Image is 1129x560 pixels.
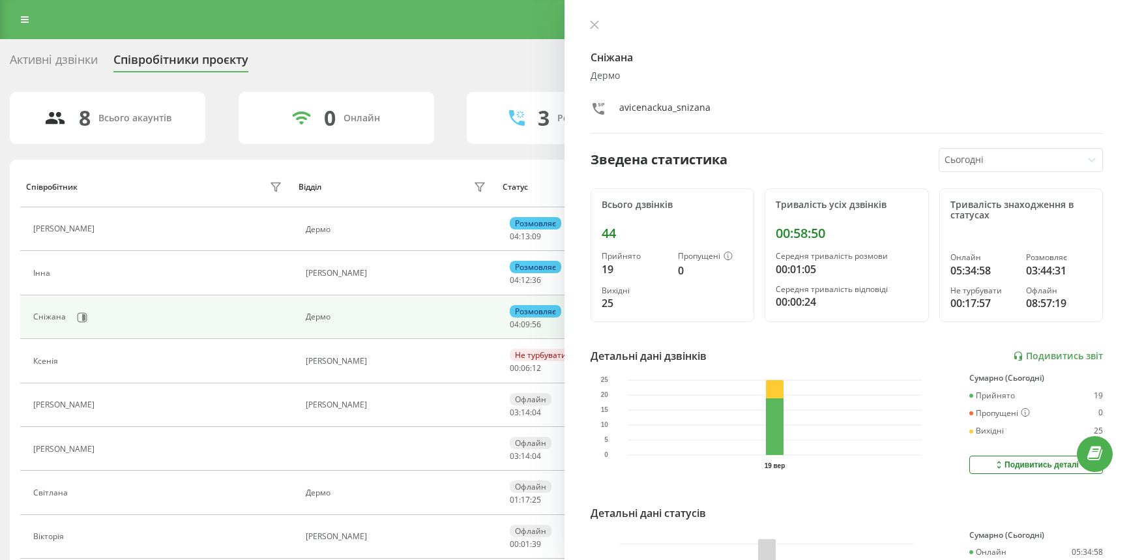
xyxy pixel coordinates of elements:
[969,426,1004,435] div: Вихідні
[33,357,61,366] div: Ксенія
[776,261,917,277] div: 00:01:05
[521,450,530,462] span: 14
[510,450,519,462] span: 03
[33,400,98,409] div: [PERSON_NAME]
[113,53,248,73] div: Співробітники проєкту
[591,505,706,521] div: Детальні дані статусів
[591,50,1103,65] h4: Сніжана
[33,488,71,497] div: Світлана
[950,286,1016,295] div: Не турбувати
[324,106,336,130] div: 0
[532,231,541,242] span: 09
[306,357,490,366] div: [PERSON_NAME]
[601,376,609,383] text: 25
[306,532,490,541] div: [PERSON_NAME]
[1026,286,1092,295] div: Офлайн
[510,364,541,373] div: : :
[306,312,490,321] div: Дермо
[299,183,321,192] div: Відділ
[538,106,550,130] div: 3
[1026,295,1092,311] div: 08:57:19
[950,295,1016,311] div: 00:17:57
[602,295,667,311] div: 25
[619,101,711,120] div: avicenackua_snizana
[510,276,541,285] div: : :
[510,408,541,417] div: : :
[510,538,519,550] span: 00
[776,199,917,211] div: Тривалість усіх дзвінків
[33,312,69,321] div: Сніжана
[1094,391,1103,400] div: 19
[510,362,519,374] span: 00
[521,362,530,374] span: 06
[510,393,551,405] div: Офлайн
[969,548,1006,557] div: Онлайн
[510,274,519,286] span: 04
[678,263,744,278] div: 0
[521,407,530,418] span: 14
[765,462,785,469] text: 19 вер
[33,269,53,278] div: Інна
[1013,351,1103,362] a: Подивитись звіт
[1085,486,1116,518] iframe: Intercom live chat
[510,494,519,505] span: 01
[510,231,519,242] span: 04
[1026,263,1092,278] div: 03:44:31
[510,349,572,361] div: Не турбувати
[510,305,561,317] div: Розмовляє
[510,320,541,329] div: : :
[510,437,551,449] div: Офлайн
[521,494,530,505] span: 17
[532,538,541,550] span: 39
[344,113,380,124] div: Онлайн
[510,540,541,549] div: : :
[969,456,1103,474] button: Подивитись деталі
[601,406,609,413] text: 15
[601,391,609,398] text: 20
[26,183,78,192] div: Співробітник
[969,408,1030,419] div: Пропущені
[601,421,609,428] text: 10
[521,319,530,330] span: 09
[79,106,91,130] div: 8
[604,451,608,458] text: 0
[521,538,530,550] span: 01
[1098,408,1103,419] div: 0
[510,319,519,330] span: 04
[521,231,530,242] span: 13
[1026,253,1092,262] div: Розмовляє
[591,70,1103,81] div: Дермо
[532,319,541,330] span: 56
[510,480,551,493] div: Офлайн
[510,232,541,241] div: : :
[532,362,541,374] span: 12
[591,348,707,364] div: Детальні дані дзвінків
[532,494,541,505] span: 25
[98,113,171,124] div: Всього акаунтів
[678,252,744,262] div: Пропущені
[776,294,917,310] div: 00:00:24
[532,450,541,462] span: 04
[521,274,530,286] span: 12
[306,488,490,497] div: Дермо
[604,436,608,443] text: 5
[33,224,98,233] div: [PERSON_NAME]
[950,263,1016,278] div: 05:34:58
[602,261,667,277] div: 19
[950,199,1092,222] div: Тривалість знаходження в статусах
[510,495,541,505] div: : :
[602,226,743,241] div: 44
[532,407,541,418] span: 04
[306,225,490,234] div: Дермо
[969,391,1015,400] div: Прийнято
[993,460,1079,470] div: Подивитись деталі
[10,53,98,73] div: Активні дзвінки
[969,374,1103,383] div: Сумарно (Сьогодні)
[557,113,621,124] div: Розмовляють
[1072,548,1103,557] div: 05:34:58
[602,252,667,261] div: Прийнято
[33,445,98,454] div: [PERSON_NAME]
[950,253,1016,262] div: Онлайн
[510,525,551,537] div: Офлайн
[591,150,727,169] div: Зведена статистика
